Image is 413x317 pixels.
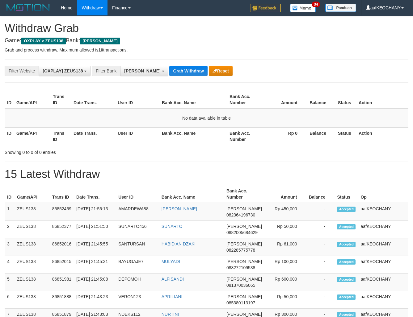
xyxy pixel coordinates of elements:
span: [OXPLAY] ZEUS138 [43,68,83,73]
th: Amount [263,91,307,109]
span: OXPLAY > ZEUS138 [21,38,66,44]
th: User ID [115,91,159,109]
th: ID [5,127,14,145]
img: panduan.png [325,4,356,12]
img: MOTION_logo.png [5,3,52,12]
h4: Game: Bank: [5,38,408,44]
h1: 15 Latest Withdraw [5,168,408,180]
img: Feedback.jpg [250,4,281,12]
td: aafKEOCHANY [358,291,408,309]
div: Filter Website [5,66,39,76]
span: Accepted [337,259,356,265]
th: Action [356,127,408,145]
th: Bank Acc. Name [159,185,224,203]
th: Game/API [15,185,50,203]
span: Copy 088272109538 to clipboard [226,265,255,270]
th: Bank Acc. Number [224,185,264,203]
div: Filter Bank [92,66,120,76]
td: SANTURSAN [116,238,159,256]
td: No data available in table [5,109,408,128]
th: Game/API [14,127,50,145]
td: - [306,221,335,238]
td: aafKEOCHANY [358,238,408,256]
th: User ID [116,185,159,203]
span: [PERSON_NAME] [124,68,160,73]
div: Showing 0 to 0 of 0 entries [5,147,167,155]
button: [PERSON_NAME] [120,66,168,76]
a: [PERSON_NAME] [162,206,197,211]
th: Bank Acc. Number [227,91,263,109]
a: MULYADI [162,259,180,264]
td: [DATE] 21:45:08 [74,274,116,291]
td: aafKEOCHANY [358,274,408,291]
td: [DATE] 21:43:23 [74,291,116,309]
span: Copy 085380113197 to clipboard [226,300,255,305]
th: Trans ID [50,91,71,109]
span: [PERSON_NAME] [80,38,120,44]
span: Copy 081370036065 to clipboard [226,283,255,288]
td: - [306,256,335,274]
span: [PERSON_NAME] [226,206,262,211]
span: [PERSON_NAME] [226,294,262,299]
p: Grab and process withdraw. Maximum allowed is transactions. [5,47,408,53]
th: Status [335,91,356,109]
td: [DATE] 21:56:13 [74,203,116,221]
th: Bank Acc. Name [159,91,227,109]
a: NURTINI [162,312,179,317]
td: aafKEOCHANY [358,203,408,221]
img: Button%20Memo.svg [290,4,316,12]
span: Copy 0882005684629 to clipboard [226,230,258,235]
td: VERON123 [116,291,159,309]
td: 86851888 [50,291,74,309]
th: Game/API [14,91,50,109]
span: Copy 082364196730 to clipboard [226,212,255,217]
a: APRILIANI [162,294,183,299]
td: 4 [5,256,15,274]
span: 34 [312,2,320,7]
span: Accepted [337,242,356,247]
td: ZEUS138 [15,291,50,309]
th: ID [5,185,15,203]
a: HABID AN DZAKI [162,241,196,246]
td: - [306,203,335,221]
th: Status [335,185,358,203]
strong: 10 [98,47,103,52]
span: Accepted [337,224,356,229]
button: Reset [209,66,233,76]
td: 6 [5,291,15,309]
td: Rp 50,000 [264,291,306,309]
td: 1 [5,203,15,221]
th: Amount [264,185,306,203]
th: Trans ID [50,185,74,203]
button: [OXPLAY] ZEUS138 [39,66,91,76]
button: Grab Withdraw [169,66,207,76]
td: - [306,291,335,309]
td: ZEUS138 [15,274,50,291]
td: BAYUGAJE7 [116,256,159,274]
th: Status [335,127,356,145]
td: - [306,274,335,291]
td: aafKEOCHANY [358,221,408,238]
span: Copy 082285775778 to clipboard [226,248,255,253]
th: Trans ID [50,127,71,145]
th: Bank Acc. Name [159,127,227,145]
a: SUNARTO [162,224,183,229]
th: Date Trans. [71,91,115,109]
td: 5 [5,274,15,291]
td: ZEUS138 [15,256,50,274]
th: Action [356,91,408,109]
th: Date Trans. [74,185,116,203]
td: DEPOMOH [116,274,159,291]
td: Rp 61,000 [264,238,306,256]
td: Rp 600,000 [264,274,306,291]
span: [PERSON_NAME] [226,224,262,229]
td: ZEUS138 [15,238,50,256]
span: [PERSON_NAME] [226,259,262,264]
span: [PERSON_NAME] [226,277,262,282]
td: 86852377 [50,221,74,238]
th: ID [5,91,14,109]
span: Accepted [337,207,356,212]
th: Balance [307,91,335,109]
td: 86851981 [50,274,74,291]
a: ALFISANDI [162,277,184,282]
